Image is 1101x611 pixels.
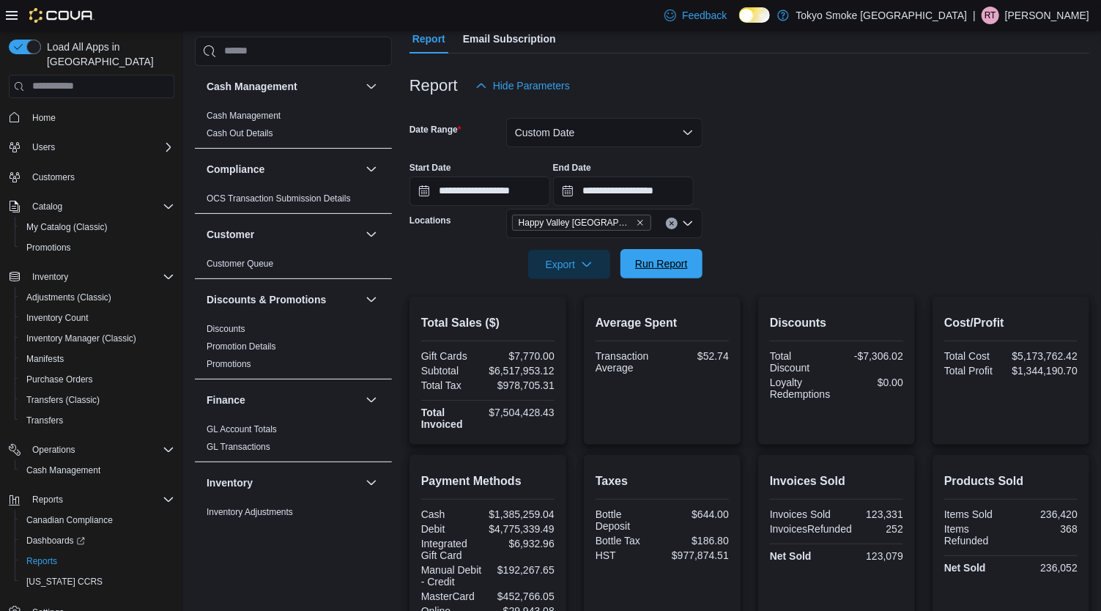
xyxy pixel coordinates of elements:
h2: Taxes [596,473,729,490]
div: $5,173,762.42 [1012,350,1078,362]
span: Promotion Details [207,341,276,352]
button: Clear input [666,218,678,229]
div: $6,517,953.12 [489,365,555,377]
a: Inventory Manager (Classic) [21,330,142,347]
a: Adjustments (Classic) [21,289,117,306]
div: Compliance [195,190,392,213]
button: Customer [207,227,360,242]
div: Subtotal [421,365,483,377]
button: Compliance [207,162,360,177]
span: Catalog [26,198,174,215]
button: Finance [207,393,360,407]
a: Reports [21,552,63,570]
span: Inventory [32,271,68,283]
span: Home [32,112,56,124]
div: Discounts & Promotions [195,320,392,379]
span: OCS Transaction Submission Details [207,193,351,204]
span: Catalog [32,201,62,212]
button: Cash Management [15,460,180,481]
div: $4,775,339.49 [489,523,555,535]
div: Cash [421,508,483,520]
input: Dark Mode [739,7,770,23]
div: Total Discount [770,350,834,374]
span: Reports [26,555,57,567]
a: GL Account Totals [207,424,277,434]
span: Cash Management [26,464,100,476]
button: Operations [26,441,81,459]
div: $977,874.51 [665,549,729,561]
div: $452,766.05 [491,590,555,602]
span: Inventory Adjustments [207,506,293,518]
div: Gift Cards [421,350,485,362]
a: GL Transactions [207,442,270,452]
div: Total Profit [944,365,1007,377]
button: Remove Happy Valley Goose Bay from selection in this group [636,218,645,227]
a: Promotions [207,359,251,369]
label: Locations [409,215,451,226]
button: Cash Management [363,78,380,95]
a: Home [26,109,62,127]
span: Promotions [21,239,174,256]
a: Cash Management [21,462,106,479]
strong: Total Invoiced [421,407,463,430]
a: Cash Out Details [207,128,273,138]
span: Inventory Manager (Classic) [26,333,136,344]
button: Adjustments (Classic) [15,287,180,308]
div: $0.00 [839,377,903,388]
div: 368 [1014,523,1078,535]
div: Raelynn Tucker [982,7,999,24]
div: $978,705.31 [491,379,555,391]
p: Tokyo Smoke [GEOGRAPHIC_DATA] [796,7,968,24]
button: Cash Management [207,79,360,94]
div: $186.80 [665,535,729,547]
h3: Customer [207,227,254,242]
a: Promotions [21,239,77,256]
button: Inventory [26,268,74,286]
button: Users [3,137,180,158]
div: 236,420 [1014,508,1078,520]
strong: Net Sold [944,562,986,574]
span: GL Transactions [207,441,270,453]
button: Discounts & Promotions [207,292,360,307]
div: Finance [195,421,392,462]
div: Items Refunded [944,523,1008,547]
div: Items Sold [944,508,1008,520]
a: Customers [26,169,81,186]
a: Transfers (Classic) [21,391,105,409]
button: Catalog [3,196,180,217]
div: Total Tax [421,379,485,391]
span: RT [985,7,996,24]
button: Inventory Manager (Classic) [15,328,180,349]
button: Transfers [15,410,180,431]
p: [PERSON_NAME] [1005,7,1089,24]
button: Hide Parameters [470,71,576,100]
div: 236,052 [1014,562,1078,574]
span: Promotions [207,358,251,370]
span: Inventory by Product Historical [207,524,326,536]
button: Customers [3,166,180,188]
span: Reports [26,491,174,508]
img: Cova [29,8,94,23]
a: Customer Queue [207,259,273,269]
span: My Catalog (Classic) [26,221,108,233]
span: Transfers [26,415,63,426]
div: $52.74 [665,350,729,362]
span: Report [412,24,445,53]
h2: Products Sold [944,473,1078,490]
span: Manifests [26,353,64,365]
button: Reports [26,491,69,508]
span: Home [26,108,174,127]
label: End Date [553,162,591,174]
span: Cash Out Details [207,127,273,139]
span: Users [26,138,174,156]
a: [US_STATE] CCRS [21,573,108,590]
div: Transaction Average [596,350,659,374]
a: Inventory Adjustments [207,507,293,517]
input: Press the down key to open a popover containing a calendar. [553,177,694,206]
div: Integrated Gift Card [421,538,485,561]
span: Operations [32,444,75,456]
div: HST [596,549,659,561]
span: Operations [26,441,174,459]
div: $6,932.96 [491,538,555,549]
label: Date Range [409,124,461,136]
